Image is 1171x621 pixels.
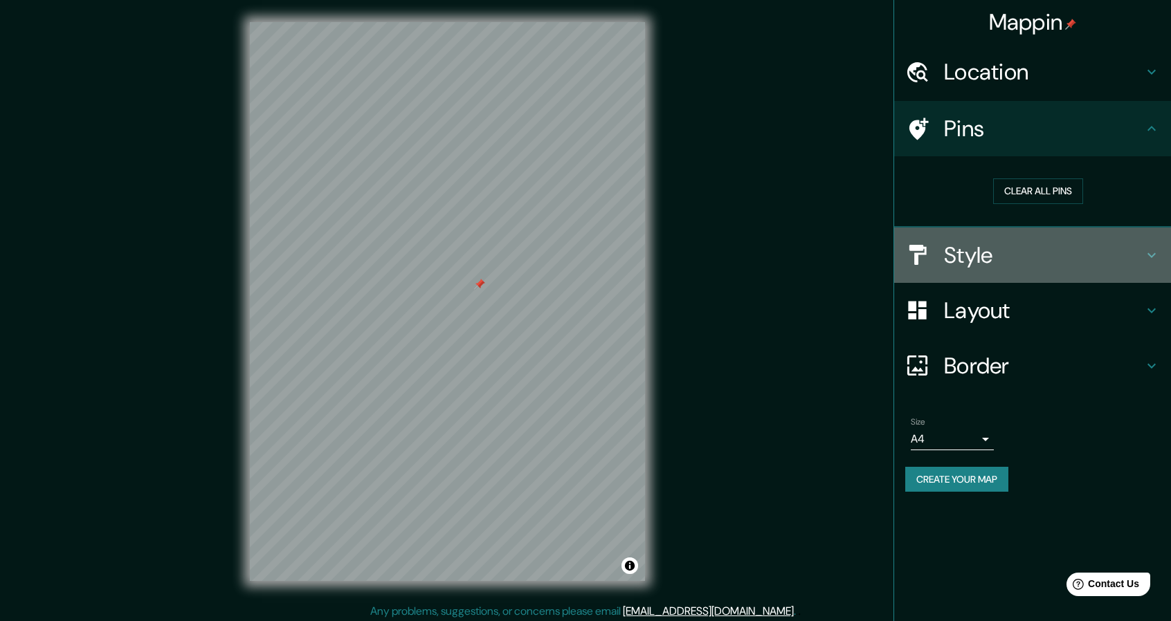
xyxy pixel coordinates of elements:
[623,604,794,618] a: [EMAIL_ADDRESS][DOMAIN_NAME]
[1048,567,1156,606] iframe: Help widget launcher
[250,22,645,581] canvas: Map
[944,352,1143,380] h4: Border
[894,44,1171,100] div: Location
[911,428,994,450] div: A4
[894,338,1171,393] div: Border
[1065,19,1076,30] img: pin-icon.png
[911,416,925,427] label: Size
[798,603,801,620] div: .
[894,101,1171,156] div: Pins
[905,467,1008,492] button: Create your map
[894,228,1171,283] div: Style
[989,8,1077,36] h4: Mappin
[944,115,1143,142] h4: Pins
[370,603,796,620] p: Any problems, suggestions, or concerns please email .
[944,241,1143,269] h4: Style
[796,603,798,620] div: .
[894,283,1171,338] div: Layout
[621,557,638,574] button: Toggle attribution
[993,178,1083,204] button: Clear all pins
[944,297,1143,324] h4: Layout
[944,58,1143,86] h4: Location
